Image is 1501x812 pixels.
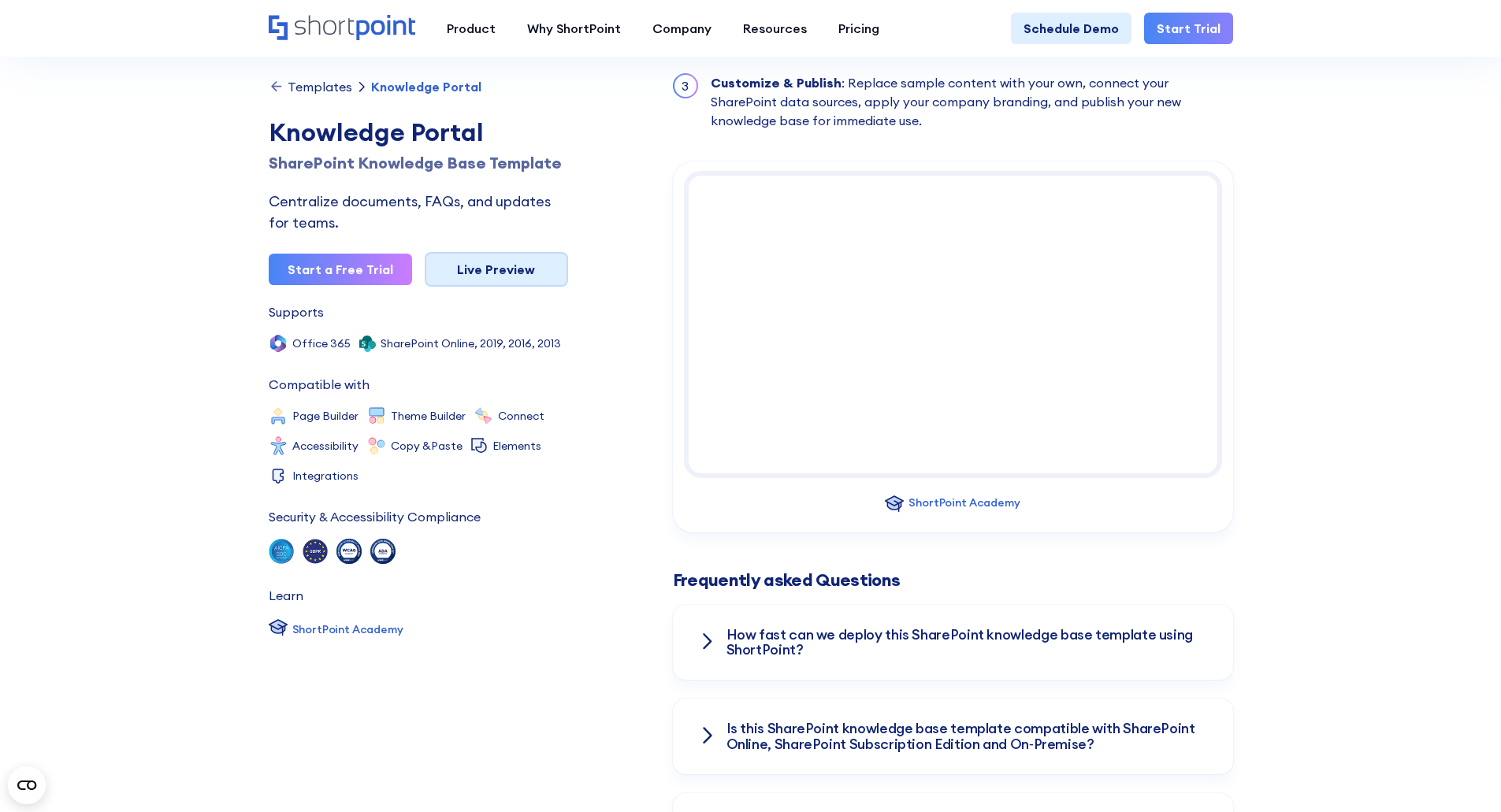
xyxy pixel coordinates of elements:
a: Pricing [823,13,895,44]
a: Resources [727,13,823,44]
div: Office 365 [292,338,351,349]
a: Templates [269,79,352,95]
div: Knowledge Portal [269,113,568,151]
div: Page Builder [292,410,359,421]
div: Accessibility [292,440,359,451]
iframe: Chat Widget [1422,736,1501,812]
div: 3 [674,75,697,97]
div: Resources [743,19,807,38]
a: Live Preview [425,252,568,287]
div: Elements [492,440,541,451]
iframe: How to use ShortPoint templates [689,176,1217,473]
a: Product [431,13,511,44]
div: ShortPoint Academy [292,621,403,638]
div: Connect [498,410,544,421]
img: soc 2 [269,539,294,564]
div: Templates [288,80,352,93]
div: Compatible with [269,378,370,391]
a: Why ShortPoint [511,13,637,44]
div: Security & Accessibility Compliance [269,510,481,523]
a: Home [269,15,415,42]
strong: Customize & Publish [711,75,842,91]
a: Start a Free Trial [269,254,412,285]
h3: How fast can we deploy this SharePoint knowledge base template using ShortPoint? [726,627,1208,658]
div: Why ShortPoint [527,19,621,38]
a: Schedule Demo [1011,13,1131,44]
div: Centralize documents, FAQs, and updates for teams. [269,191,568,233]
div: Integrations [292,470,359,481]
div: Supports [269,306,324,318]
button: Open CMP widget [8,766,46,804]
a: Company [637,13,727,44]
div: Company [652,19,711,38]
div: : Replace sample content with your own, connect your SharePoint data sources, apply your company ... [711,73,1233,130]
h1: SharePoint Knowledge Base Template [269,151,568,175]
a: ShortPoint Academy [885,494,1020,513]
a: ShortPoint Academy [269,617,403,641]
a: Start Trial [1144,13,1233,44]
div: Theme Builder [391,410,466,421]
div: Learn [269,589,303,602]
h3: Is this SharePoint knowledge base template compatible with SharePoint Online, SharePoint Subscrip... [726,721,1208,752]
div: ShortPoint Academy [908,495,1020,511]
div: Copy &Paste [391,440,463,451]
div: Pricing [838,19,879,38]
span: Frequently asked Questions [673,570,901,589]
div: Knowledge Portal [371,80,481,93]
div: SharePoint Online, 2019, 2016, 2013 [381,338,561,349]
div: Product [447,19,496,38]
